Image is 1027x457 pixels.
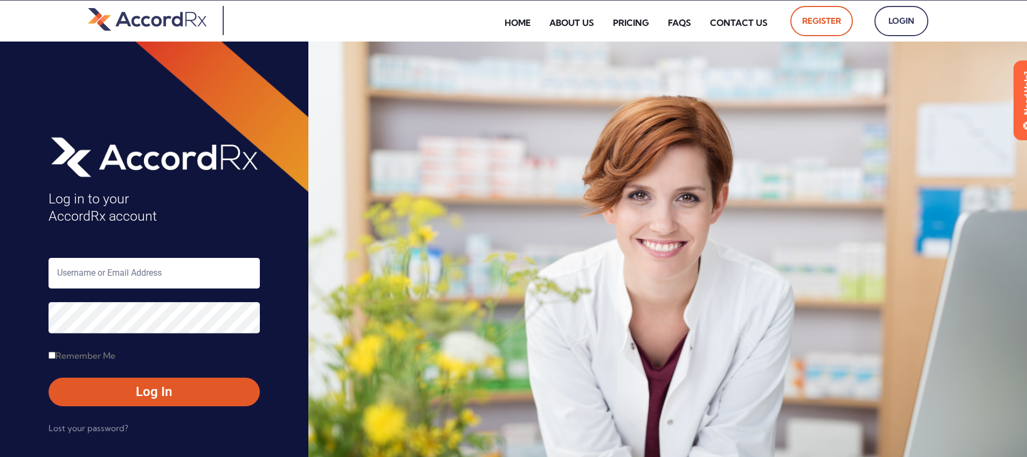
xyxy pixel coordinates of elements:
[660,10,699,35] a: FAQs
[59,383,249,400] span: Log In
[49,420,128,437] a: Lost your password?
[802,12,841,30] span: Register
[88,6,206,32] img: default-logo
[605,10,657,35] a: Pricing
[790,6,853,36] a: Register
[874,6,928,36] a: Login
[702,10,776,35] a: Contact Us
[49,133,260,180] img: AccordRx_logo_header_white
[497,10,539,35] a: Home
[49,258,260,289] input: Username or Email Address
[49,378,260,406] button: Log In
[49,352,56,359] input: Remember Me
[886,12,916,30] span: Login
[541,10,602,35] a: About Us
[49,347,115,364] label: Remember Me
[49,190,260,226] h4: Log in to your AccordRx account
